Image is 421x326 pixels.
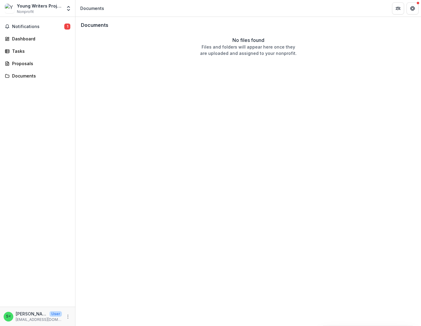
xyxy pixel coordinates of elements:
[200,44,297,56] p: Files and folders will appear here once they are uploaded and assigned to your nonprofit.
[6,315,11,318] div: Susan Reid <sreid@youngwritersproject.org>
[81,22,108,28] h3: Documents
[17,9,34,14] span: Nonprofit
[78,4,107,13] nav: breadcrumb
[5,4,14,13] img: Young Writers Project
[232,36,264,44] p: No files found
[2,22,73,31] button: Notifications1
[392,2,404,14] button: Partners
[2,59,73,68] a: Proposals
[80,5,104,11] div: Documents
[64,313,72,320] button: More
[2,71,73,81] a: Documents
[64,24,70,30] span: 1
[2,46,73,56] a: Tasks
[64,2,73,14] button: Open entity switcher
[49,311,62,317] p: User
[12,48,68,54] div: Tasks
[16,311,47,317] p: [PERSON_NAME] <[EMAIL_ADDRESS][DOMAIN_NAME]>
[12,36,68,42] div: Dashboard
[2,34,73,44] a: Dashboard
[12,24,64,29] span: Notifications
[12,73,68,79] div: Documents
[12,60,68,67] div: Proposals
[17,3,62,9] div: Young Writers Project
[407,2,419,14] button: Get Help
[16,317,62,322] p: [EMAIL_ADDRESS][DOMAIN_NAME]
